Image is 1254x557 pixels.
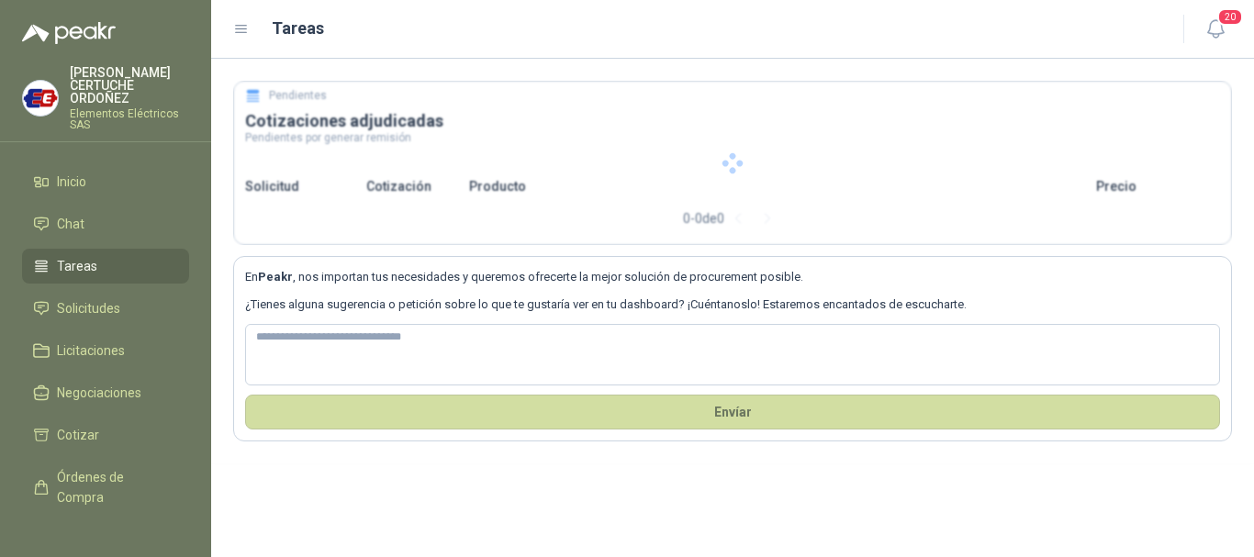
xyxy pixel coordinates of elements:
span: 20 [1217,8,1243,26]
a: Tareas [22,249,189,284]
span: Solicitudes [57,298,120,318]
span: Licitaciones [57,340,125,361]
button: 20 [1199,13,1232,46]
p: ¿Tienes alguna sugerencia o petición sobre lo que te gustaría ver en tu dashboard? ¡Cuéntanoslo! ... [245,295,1220,314]
span: Órdenes de Compra [57,467,172,507]
p: En , nos importan tus necesidades y queremos ofrecerte la mejor solución de procurement posible. [245,268,1220,286]
p: [PERSON_NAME] CERTUCHE ORDOÑEZ [70,66,189,105]
span: Tareas [57,256,97,276]
b: Peakr [258,270,293,284]
p: Elementos Eléctricos SAS [70,108,189,130]
button: Envíar [245,395,1220,429]
a: Órdenes de Compra [22,460,189,515]
a: Cotizar [22,418,189,452]
a: Negociaciones [22,375,189,410]
span: Inicio [57,172,86,192]
img: Company Logo [23,81,58,116]
span: Cotizar [57,425,99,445]
a: Licitaciones [22,333,189,368]
a: Inicio [22,164,189,199]
a: Solicitudes [22,291,189,326]
img: Logo peakr [22,22,116,44]
span: Chat [57,214,84,234]
a: Chat [22,206,189,241]
span: Negociaciones [57,383,141,403]
h1: Tareas [272,16,324,41]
